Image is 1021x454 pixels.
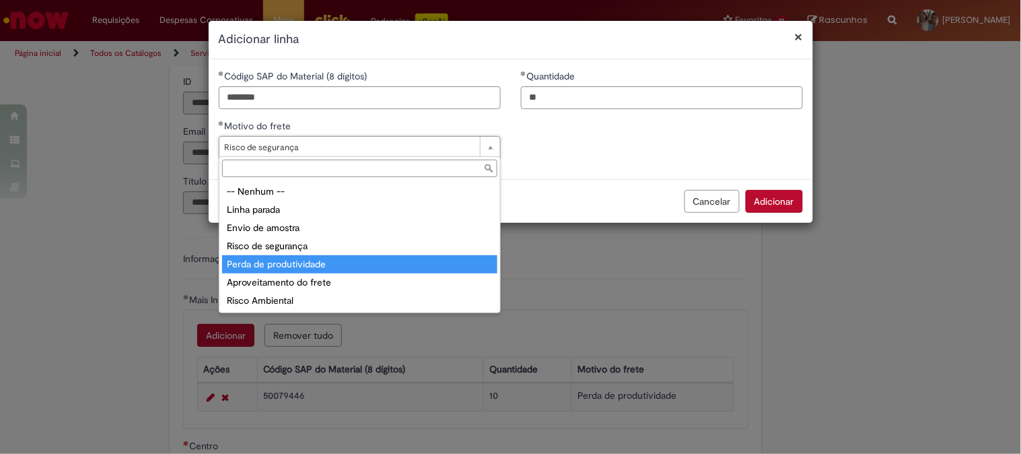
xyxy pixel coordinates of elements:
[222,219,497,237] div: Envio de amostra
[219,180,500,313] ul: Motivo do frete
[222,255,497,273] div: Perda de produtividade
[222,292,497,310] div: Risco Ambiental
[222,201,497,219] div: Linha parada
[222,273,497,292] div: Aproveitamento do frete
[222,237,497,255] div: Risco de segurança
[222,183,497,201] div: -- Nenhum --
